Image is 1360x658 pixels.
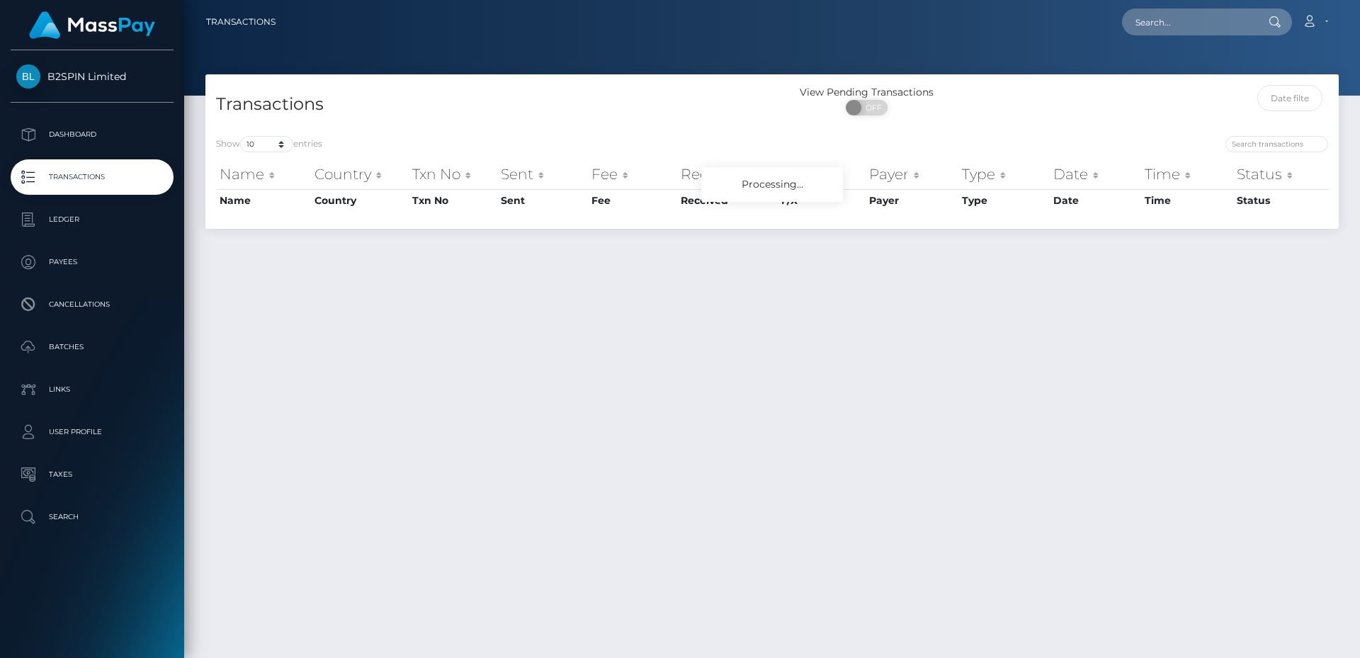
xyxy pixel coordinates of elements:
p: Taxes [16,464,168,485]
a: Cancellations [11,287,174,322]
th: Received [677,160,778,188]
th: Country [311,189,409,212]
span: B2SPIN Limited [11,70,174,83]
th: Type [958,189,1050,212]
label: Show entries [216,136,322,152]
h4: Transactions [216,92,761,117]
th: Time [1141,160,1233,188]
p: Transactions [16,166,168,188]
th: Country [311,160,409,188]
div: Processing... [701,167,843,202]
th: Txn No [409,160,497,188]
a: Taxes [11,457,174,492]
input: Search... [1122,8,1255,35]
a: Links [11,372,174,407]
th: Payer [866,160,958,188]
th: Fee [588,160,677,188]
th: Name [216,160,311,188]
a: Search [11,499,174,535]
p: Ledger [16,209,168,230]
p: Batches [16,336,168,358]
th: Status [1233,160,1328,188]
th: Received [677,189,778,212]
a: Transactions [11,159,174,195]
a: User Profile [11,414,174,450]
th: Status [1233,189,1328,212]
a: Ledger [11,202,174,237]
span: OFF [854,100,889,115]
a: Batches [11,329,174,365]
p: Cancellations [16,294,168,315]
img: B2SPIN Limited [16,64,40,89]
th: Sent [497,189,588,212]
a: Transactions [206,7,276,37]
p: Links [16,379,168,400]
th: Payer [866,189,958,212]
th: Txn No [409,189,497,212]
th: Fee [588,189,677,212]
p: Search [16,506,168,528]
p: Payees [16,251,168,273]
th: Date [1050,189,1141,212]
img: MassPay Logo [29,11,155,39]
p: User Profile [16,421,168,443]
th: Date [1050,160,1141,188]
div: View Pending Transactions [772,85,961,100]
th: Time [1141,189,1233,212]
th: Name [216,189,311,212]
th: Sent [497,160,588,188]
input: Date filter [1257,85,1323,111]
a: Payees [11,244,174,280]
th: F/X [778,160,866,188]
p: Dashboard [16,124,168,145]
input: Search transactions [1225,136,1328,152]
select: Showentries [240,136,293,152]
a: Dashboard [11,117,174,152]
th: Type [958,160,1050,188]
